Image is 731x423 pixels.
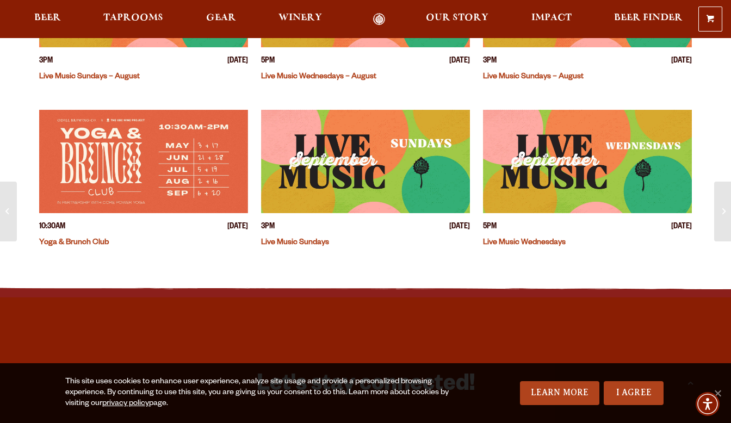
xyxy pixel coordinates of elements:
[671,222,692,233] span: [DATE]
[34,14,61,22] span: Beer
[261,222,275,233] span: 3PM
[483,239,566,247] a: Live Music Wednesdays
[449,56,470,67] span: [DATE]
[483,222,497,233] span: 5PM
[227,56,248,67] span: [DATE]
[614,14,683,22] span: Beer Finder
[524,13,579,26] a: Impact
[39,222,65,233] span: 10:30AM
[39,239,109,247] a: Yoga & Brunch Club
[426,14,488,22] span: Our Story
[607,13,690,26] a: Beer Finder
[483,73,584,82] a: Live Music Sundays – August
[358,13,399,26] a: Odell Home
[271,13,329,26] a: Winery
[27,13,68,26] a: Beer
[483,110,692,213] a: View event details
[520,381,600,405] a: Learn More
[65,377,471,409] div: This site uses cookies to enhance user experience, analyze site usage and provide a personalized ...
[261,56,275,67] span: 5PM
[227,222,248,233] span: [DATE]
[671,56,692,67] span: [DATE]
[39,110,248,213] a: View event details
[96,13,170,26] a: Taprooms
[103,14,163,22] span: Taprooms
[278,14,322,22] span: Winery
[261,110,470,213] a: View event details
[449,222,470,233] span: [DATE]
[483,56,497,67] span: 3PM
[39,56,53,67] span: 3PM
[261,73,376,82] a: Live Music Wednesdays – August
[419,13,495,26] a: Our Story
[206,14,236,22] span: Gear
[261,239,329,247] a: Live Music Sundays
[604,381,664,405] a: I Agree
[39,73,140,82] a: Live Music Sundays – August
[531,14,572,22] span: Impact
[199,13,243,26] a: Gear
[696,392,720,416] div: Accessibility Menu
[102,400,149,408] a: privacy policy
